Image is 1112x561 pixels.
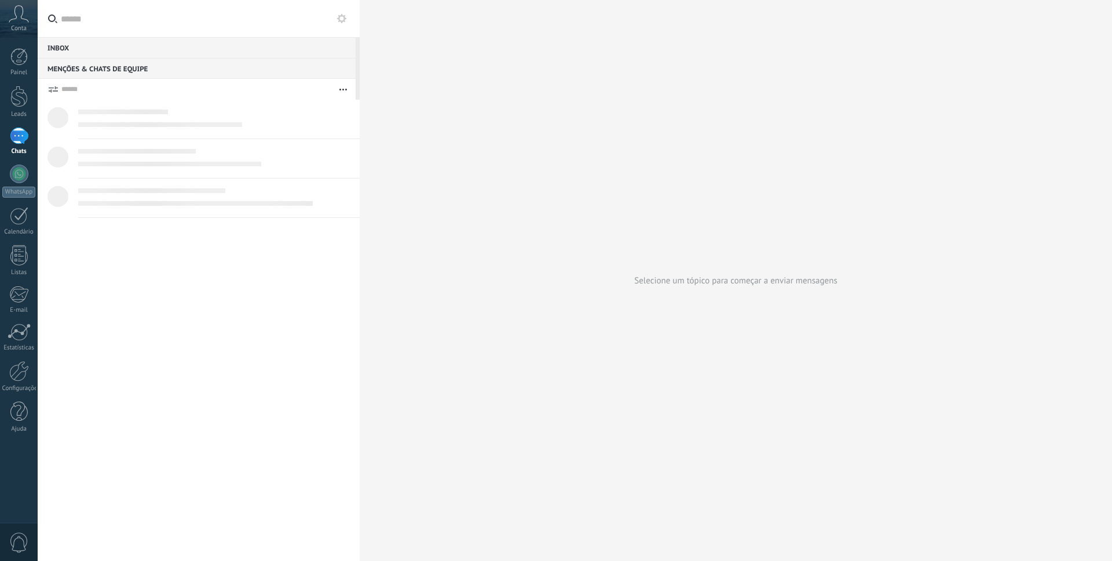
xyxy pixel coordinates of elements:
span: Conta [11,25,27,32]
div: Leads [2,111,36,118]
div: WhatsApp [2,187,35,198]
div: Menções & Chats de equipe [38,58,356,79]
div: Estatísticas [2,344,36,352]
div: Inbox [38,37,356,58]
div: Chats [2,148,36,155]
div: Ajuda [2,425,36,433]
div: Listas [2,269,36,276]
div: Configurações [2,385,36,392]
div: Painel [2,69,36,76]
div: E-mail [2,307,36,314]
div: Calendário [2,228,36,236]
